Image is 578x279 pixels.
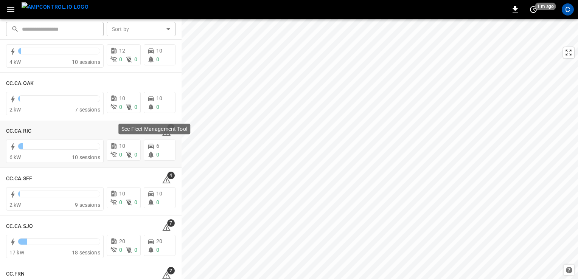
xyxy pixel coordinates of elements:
[121,125,187,133] p: See Fleet Management Tool
[9,154,21,160] span: 6 kW
[156,199,159,205] span: 0
[156,48,162,54] span: 10
[9,202,21,208] span: 2 kW
[134,104,137,110] span: 0
[134,152,137,158] span: 0
[167,219,175,227] span: 7
[535,3,556,10] span: 1 m ago
[9,59,21,65] span: 4 kW
[156,143,159,149] span: 6
[75,107,100,113] span: 7 sessions
[119,48,125,54] span: 12
[167,267,175,274] span: 2
[9,250,24,256] span: 17 kW
[72,250,100,256] span: 18 sessions
[6,79,34,88] h6: CC.CA.OAK
[6,127,31,135] h6: CC.CA.RIC
[22,2,89,12] img: ampcontrol.io logo
[6,270,25,278] h6: CC.FRN
[182,19,578,279] canvas: Map
[134,56,137,62] span: 0
[6,222,33,231] h6: CC.CA.SJO
[167,172,175,179] span: 4
[156,152,159,158] span: 0
[156,104,159,110] span: 0
[156,238,162,244] span: 20
[119,95,125,101] span: 10
[75,202,100,208] span: 9 sessions
[119,104,122,110] span: 0
[156,247,159,253] span: 0
[119,199,122,205] span: 0
[156,191,162,197] span: 10
[119,247,122,253] span: 0
[119,56,122,62] span: 0
[156,95,162,101] span: 10
[119,191,125,197] span: 10
[119,152,122,158] span: 0
[72,154,100,160] span: 10 sessions
[134,199,137,205] span: 0
[562,3,574,15] div: profile-icon
[119,238,125,244] span: 20
[119,143,125,149] span: 10
[9,107,21,113] span: 2 kW
[156,56,159,62] span: 0
[6,175,32,183] h6: CC.CA.SFF
[134,247,137,253] span: 0
[527,3,539,15] button: set refresh interval
[72,59,100,65] span: 10 sessions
